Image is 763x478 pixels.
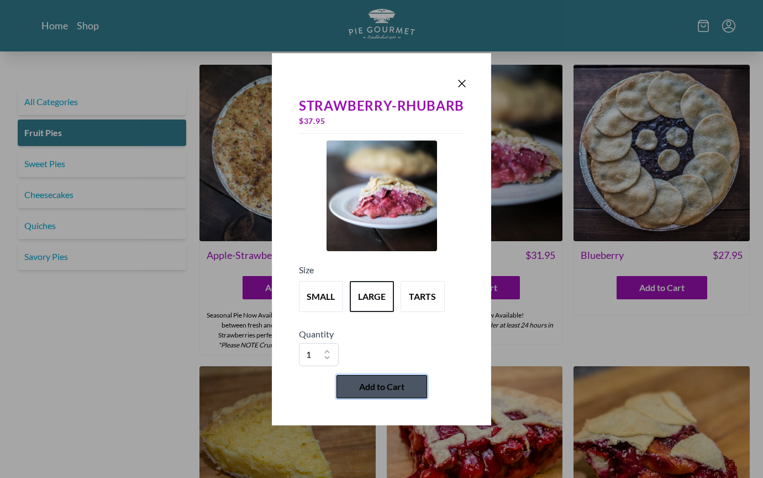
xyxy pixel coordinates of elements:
button: Close panel [455,77,469,90]
button: Add to Cart [336,375,427,398]
img: Product Image [327,141,437,251]
span: Add to Cart [359,380,404,393]
h5: Quantity [299,328,464,341]
div: $ 37.95 [299,113,464,129]
a: Product Image [327,141,437,254]
h5: Size [299,263,464,277]
button: Variant Swatch [299,281,343,312]
div: Strawberry-Rhubarb [299,98,464,113]
button: Variant Swatch [350,281,394,312]
button: Variant Swatch [401,281,445,312]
